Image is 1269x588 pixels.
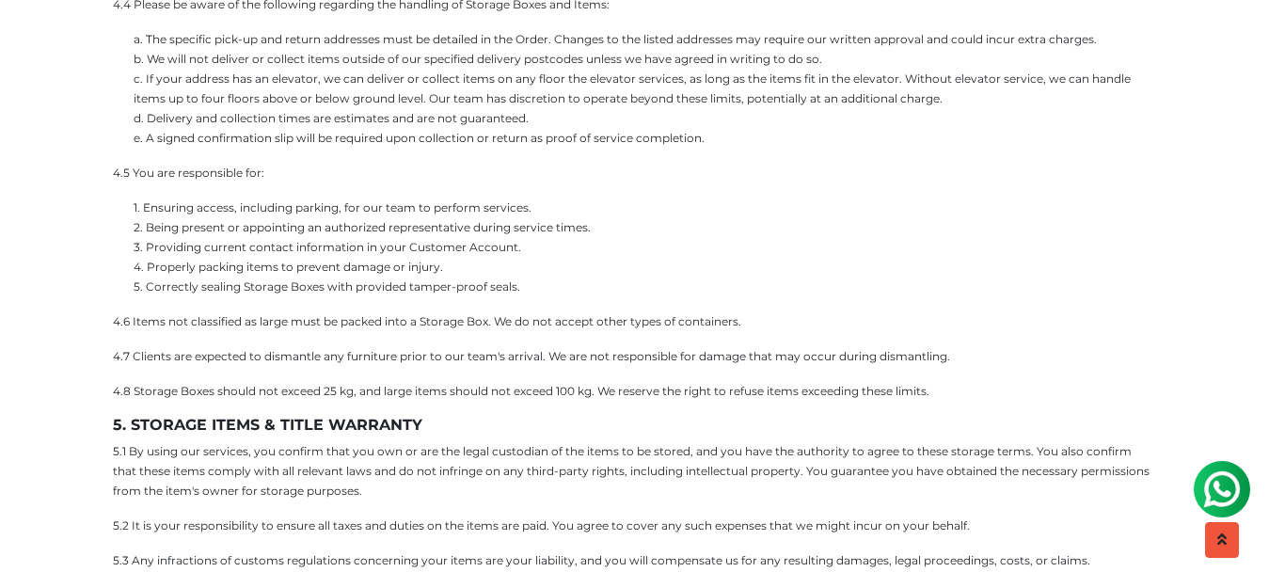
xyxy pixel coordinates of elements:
[113,381,1157,401] p: 4.8 Storage Boxes should not exceed 25 kg, and large items should not exceed 100 kg. We reserve t...
[113,163,1157,183] p: 4.5 You are responsible for:
[134,198,1157,217] li: 1. Ensuring access, including parking, for our team to perform services.
[134,237,1157,257] li: 3. Providing current contact information in your Customer Account.
[113,416,1157,434] h3: 5. STORAGE ITEMS & TITLE WARRANTY
[134,257,1157,277] li: 4. Properly packing items to prevent damage or injury.
[134,69,1157,108] li: c. If your address has an elevator, we can deliver or collect items on any floor the elevator ser...
[134,49,1157,69] li: b. We will not deliver or collect items outside of our specified delivery postcodes unless we hav...
[113,441,1157,501] p: 5.1 By using our services, you confirm that you own or are the legal custodian of the items to be...
[1205,522,1239,558] button: scroll up
[113,311,1157,331] p: 4.6 Items not classified as large must be packed into a Storage Box. We do not accept other types...
[19,19,56,56] img: whatsapp-icon.svg
[134,29,1157,49] li: a. The specific pick-up and return addresses must be detailed in the Order. Changes to the listed...
[113,516,1157,535] p: 5.2 It is your responsibility to ensure all taxes and duties on the items are paid. You agree to ...
[134,217,1157,237] li: 2. Being present or appointing an authorized representative during service times.
[113,346,1157,366] p: 4.7 Clients are expected to dismantle any furniture prior to our team's arrival. We are not respo...
[134,277,1157,296] li: 5. Correctly sealing Storage Boxes with provided tamper-proof seals.
[134,108,1157,128] li: d. Delivery and collection times are estimates and are not guaranteed.
[134,128,1157,148] li: e. A signed confirmation slip will be required upon collection or return as proof of service comp...
[113,550,1157,570] p: 5.3 Any infractions of customs regulations concerning your items are your liability, and you will...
